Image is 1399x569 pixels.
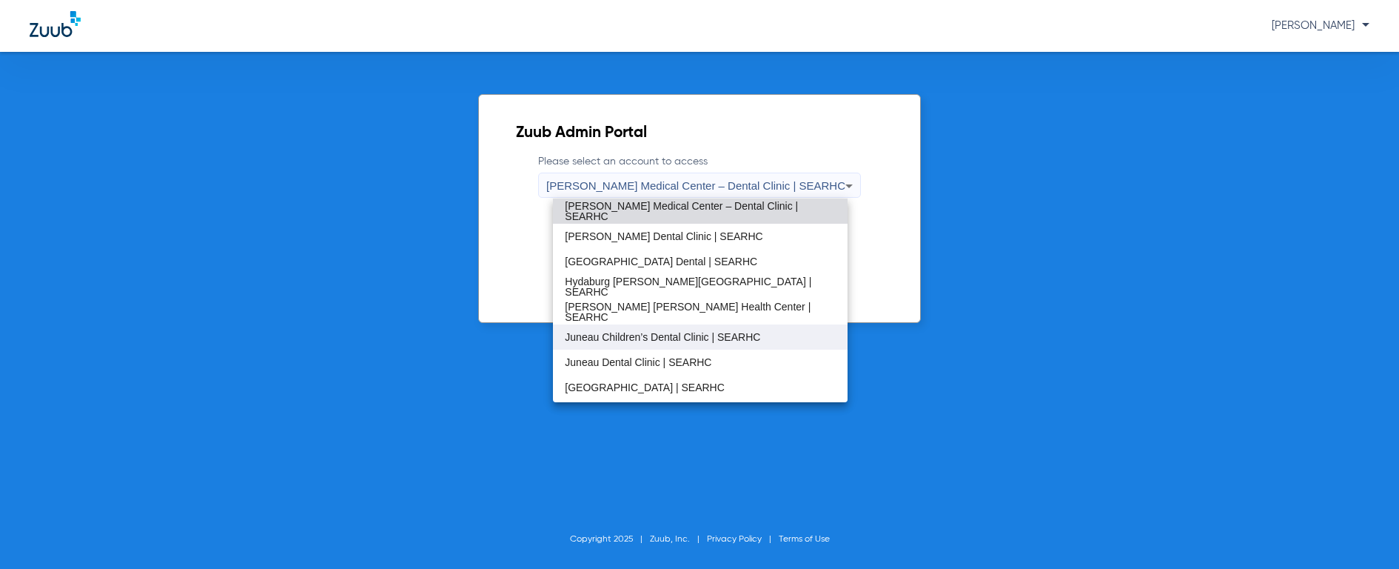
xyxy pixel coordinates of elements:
span: [PERSON_NAME] [PERSON_NAME] Health Center | SEARHC [565,302,835,322]
span: Juneau Dental Clinic | SEARHC [565,357,711,367]
span: [PERSON_NAME] Medical Center – Dental Clinic | SEARHC [565,201,835,222]
iframe: Chat Widget [1325,498,1399,569]
span: [GEOGRAPHIC_DATA] Dental | SEARHC [565,256,757,267]
span: Juneau Children’s Dental Clinic | SEARHC [565,332,760,342]
span: [PERSON_NAME] Dental Clinic | SEARHC [565,231,762,242]
span: [GEOGRAPHIC_DATA] | SEARHC [565,382,725,393]
span: Hydaburg [PERSON_NAME][GEOGRAPHIC_DATA] | SEARHC [565,276,835,297]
